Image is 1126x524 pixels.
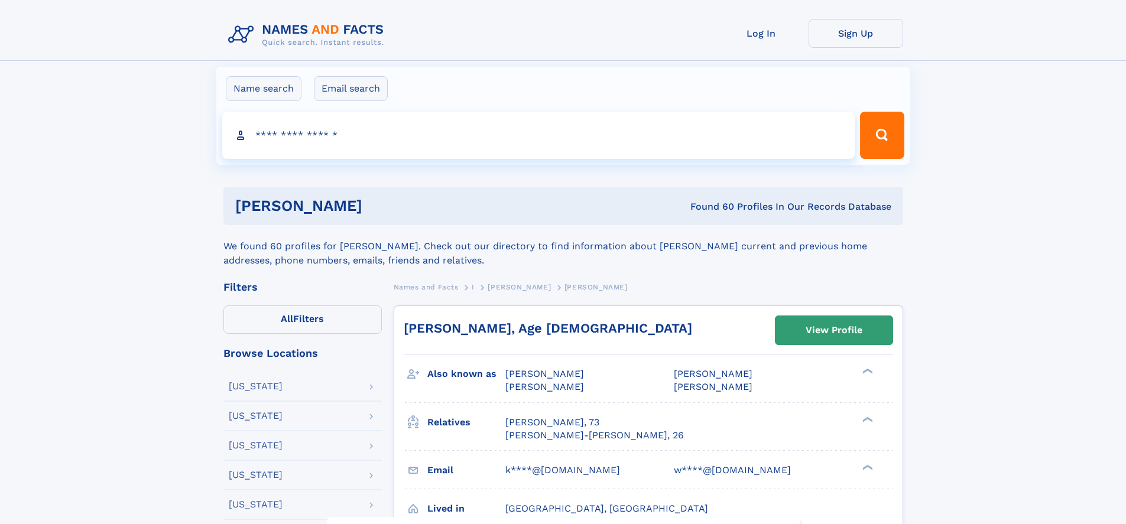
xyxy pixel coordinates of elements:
span: [PERSON_NAME] [505,381,584,392]
h3: Lived in [427,499,505,519]
span: [PERSON_NAME] [505,368,584,379]
a: [PERSON_NAME] [488,279,551,294]
label: Email search [314,76,388,101]
a: [PERSON_NAME], Age [DEMOGRAPHIC_DATA] [404,321,692,336]
a: [PERSON_NAME]-[PERSON_NAME], 26 [505,429,684,442]
div: [US_STATE] [229,500,283,509]
div: Browse Locations [223,348,382,359]
span: [PERSON_NAME] [564,283,628,291]
div: ❯ [859,463,874,471]
div: [US_STATE] [229,411,283,421]
label: Filters [223,305,382,334]
div: Filters [223,282,382,292]
a: Names and Facts [394,279,459,294]
span: [PERSON_NAME] [674,381,752,392]
div: View Profile [806,317,862,344]
div: [US_STATE] [229,470,283,480]
span: [PERSON_NAME] [674,368,752,379]
a: [PERSON_NAME], 73 [505,416,599,429]
h3: Email [427,460,505,480]
input: search input [222,112,855,159]
h3: Also known as [427,364,505,384]
div: [US_STATE] [229,441,283,450]
a: Sign Up [809,19,903,48]
span: [GEOGRAPHIC_DATA], [GEOGRAPHIC_DATA] [505,503,708,514]
div: ❯ [859,367,874,375]
div: [US_STATE] [229,382,283,391]
div: Found 60 Profiles In Our Records Database [526,200,891,213]
a: Log In [714,19,809,48]
div: We found 60 profiles for [PERSON_NAME]. Check out our directory to find information about [PERSON... [223,225,903,268]
h1: [PERSON_NAME] [235,198,527,213]
span: All [281,313,293,324]
img: Logo Names and Facts [223,19,394,51]
a: View Profile [775,316,893,344]
span: [PERSON_NAME] [488,283,551,291]
span: I [472,283,475,291]
button: Search Button [860,112,904,159]
div: ❯ [859,415,874,423]
a: I [472,279,475,294]
h3: Relatives [427,412,505,432]
label: Name search [226,76,301,101]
